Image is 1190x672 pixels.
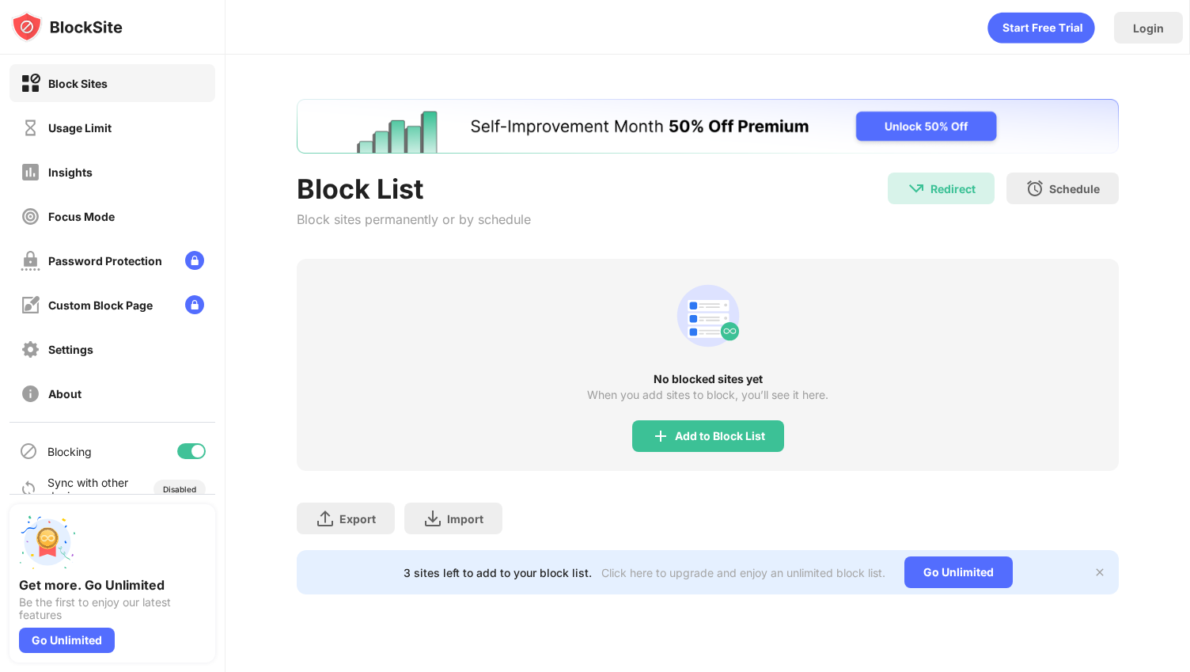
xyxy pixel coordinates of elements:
[930,182,976,196] div: Redirect
[21,340,40,359] img: settings-off.svg
[47,445,92,458] div: Blocking
[48,387,81,401] div: About
[21,384,40,404] img: about-off.svg
[601,566,885,579] div: Click here to upgrade and enjoy an unlimited block list.
[904,556,1013,588] div: Go Unlimited
[48,121,112,135] div: Usage Limit
[48,298,153,312] div: Custom Block Page
[19,628,115,653] div: Go Unlimited
[19,514,76,571] img: push-unlimited.svg
[21,295,40,315] img: customize-block-page-off.svg
[185,251,204,270] img: lock-menu.svg
[21,162,40,182] img: insights-off.svg
[163,484,196,494] div: Disabled
[297,373,1119,385] div: No blocked sites yet
[1049,182,1100,196] div: Schedule
[185,295,204,314] img: lock-menu.svg
[1093,566,1106,579] img: x-button.svg
[11,11,123,43] img: logo-blocksite.svg
[19,480,38,499] img: sync-icon.svg
[19,577,206,593] div: Get more. Go Unlimited
[48,343,93,356] div: Settings
[297,99,1119,154] iframe: Banner
[670,278,746,354] div: animation
[21,118,40,138] img: time-usage-off.svg
[587,389,828,401] div: When you add sites to block, you’ll see it here.
[48,254,162,268] div: Password Protection
[48,210,115,223] div: Focus Mode
[297,211,531,227] div: Block sites permanently or by schedule
[19,442,38,461] img: blocking-icon.svg
[48,77,108,90] div: Block Sites
[675,430,765,442] div: Add to Block List
[404,566,592,579] div: 3 sites left to add to your block list.
[21,74,40,93] img: block-on.svg
[987,12,1095,44] div: animation
[297,173,531,205] div: Block List
[48,165,93,179] div: Insights
[21,207,40,226] img: focus-off.svg
[47,476,129,503] div: Sync with other devices
[19,596,206,621] div: Be the first to enjoy our latest features
[447,512,483,526] div: Import
[339,512,376,526] div: Export
[1133,21,1164,35] div: Login
[21,251,40,271] img: password-protection-off.svg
